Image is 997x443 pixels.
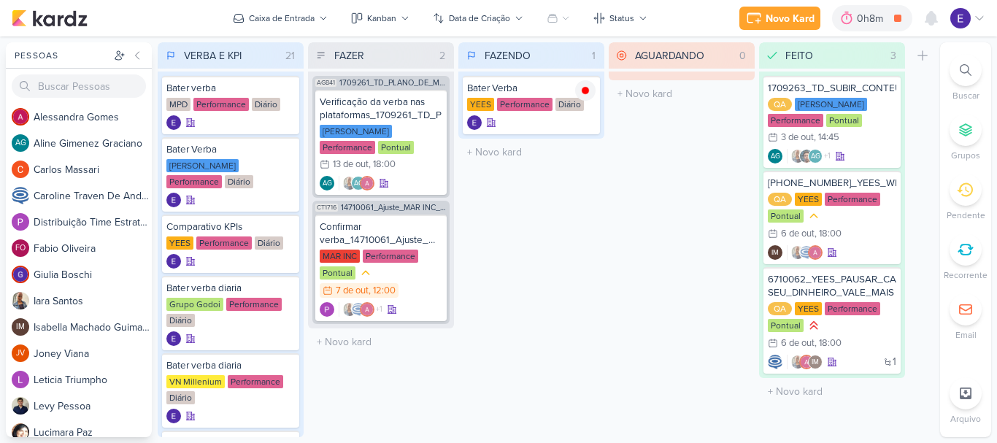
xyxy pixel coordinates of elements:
[166,331,181,346] img: Eduardo Quaresma
[320,250,360,263] div: MAR INC
[814,133,839,142] div: , 14:45
[166,82,295,95] div: Bater verba
[790,149,805,163] img: Iara Santos
[790,245,805,260] img: Iara Santos
[354,180,363,188] p: AG
[586,48,601,63] div: 1
[825,193,880,206] div: Performance
[795,193,822,206] div: YEES
[363,250,418,263] div: Performance
[166,159,239,172] div: [PERSON_NAME]
[768,149,782,163] div: Aline Gimenez Graciano
[781,133,814,142] div: 3 de out
[768,355,782,369] img: Caroline Traven De Andrade
[34,162,152,177] div: C a r l o s M a s s a r i
[34,241,152,256] div: F a b i o O l i v e i r a
[333,160,369,169] div: 13 de out
[811,153,820,161] p: AG
[166,115,181,130] div: Criador(a): Eduardo Quaresma
[768,209,804,223] div: Pontual
[166,409,181,423] img: Eduardo Quaresma
[787,355,823,369] div: Colaboradores: Iara Santos, Alessandra Gomes, Isabella Machado Guimarães
[34,320,152,335] div: I s a b e l l a M a c h a d o G u i m a r ã e s
[196,236,252,250] div: Performance
[762,381,902,402] input: + Novo kard
[15,244,26,253] p: FO
[768,355,782,369] div: Criador(a): Caroline Traven De Andrade
[12,134,29,152] div: Aline Gimenez Graciano
[320,176,334,190] div: Criador(a): Aline Gimenez Graciano
[378,141,414,154] div: Pontual
[790,355,805,369] img: Iara Santos
[193,98,249,111] div: Performance
[768,193,792,206] div: QA
[768,177,896,190] div: 6710061_YEES_WHATSAPP_RETOMAR_CAMPANHA
[15,139,26,147] p: AG
[252,98,280,111] div: Diário
[812,359,819,366] p: IM
[320,96,442,122] div: Verificação da verba nas plataformas_1709261_TD_PLANO_DE_MIDIA_NOVEMBRO+DEZEMBRO
[369,286,396,296] div: , 12:00
[342,302,357,317] img: Iara Santos
[166,115,181,130] img: Eduardo Quaresma
[341,204,447,212] span: 14710061_Ajuste_MAR INC_SUBLIME_JARDINS_PDM_OUTUBRO
[739,7,820,30] button: Novo Kard
[351,302,366,317] img: Caroline Traven De Andrade
[955,328,977,342] p: Email
[34,425,152,440] div: L u c i m a r a P a z
[320,176,334,190] div: Aline Gimenez Graciano
[166,143,295,156] div: Bater Verba
[795,302,822,315] div: YEES
[823,150,831,162] span: +1
[16,350,25,358] p: JV
[226,298,282,311] div: Performance
[12,423,29,441] img: Lucimara Paz
[166,254,181,269] div: Criador(a): Eduardo Quaresma
[781,229,815,239] div: 6 de out
[799,149,814,163] img: Nelito Junior
[166,314,195,327] div: Diário
[360,176,374,190] img: Alessandra Gomes
[893,357,896,367] span: 1
[320,220,442,247] div: Confirmar verba_14710061_Ajuste_MAR INC_SUBLIME_JARDINS_PDM_OUTUBRO
[12,74,146,98] input: Buscar Pessoas
[34,188,152,204] div: C a r o l i n e T r a v e n D e A n d r a d e
[12,371,29,388] img: Leticia Triumpho
[369,160,396,169] div: , 18:00
[768,149,782,163] div: Criador(a): Aline Gimenez Graciano
[799,245,814,260] img: Caroline Traven De Andrade
[166,375,225,388] div: VN Millenium
[228,375,283,388] div: Performance
[467,82,596,95] div: Bater Verba
[12,49,111,62] div: Pessoas
[12,239,29,257] div: Fabio Oliveira
[34,136,152,151] div: A l i n e G i m e n e z G r a c i a n o
[255,236,283,250] div: Diário
[826,114,862,127] div: Pontual
[768,245,782,260] div: Isabella Machado Guimarães
[166,236,193,250] div: YEES
[374,304,382,315] span: +1
[34,372,152,388] div: L e t i c i a T r i u m p h o
[940,54,991,102] li: Ctrl + F
[12,266,29,283] img: Giulia Boschi
[815,229,842,239] div: , 18:00
[34,267,152,282] div: G i u l i a B o s c h i
[768,302,792,315] div: QA
[807,318,821,333] div: Prioridade Alta
[34,398,152,414] div: L e v y P e s s o a
[795,98,867,111] div: [PERSON_NAME]
[808,355,823,369] div: Isabella Machado Guimarães
[315,79,336,87] span: AG841
[166,254,181,269] img: Eduardo Quaresma
[358,266,373,280] div: Prioridade Média
[351,176,366,190] div: Aline Gimenez Graciano
[808,245,823,260] img: Alessandra Gomes
[467,115,482,130] div: Criador(a): Eduardo Quaresma
[339,176,374,190] div: Colaboradores: Iara Santos, Aline Gimenez Graciano, Alessandra Gomes
[166,359,295,372] div: Bater verba diaria
[12,108,29,126] img: Alessandra Gomes
[12,9,88,27] img: kardz.app
[467,98,494,111] div: YEES
[280,48,301,63] div: 21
